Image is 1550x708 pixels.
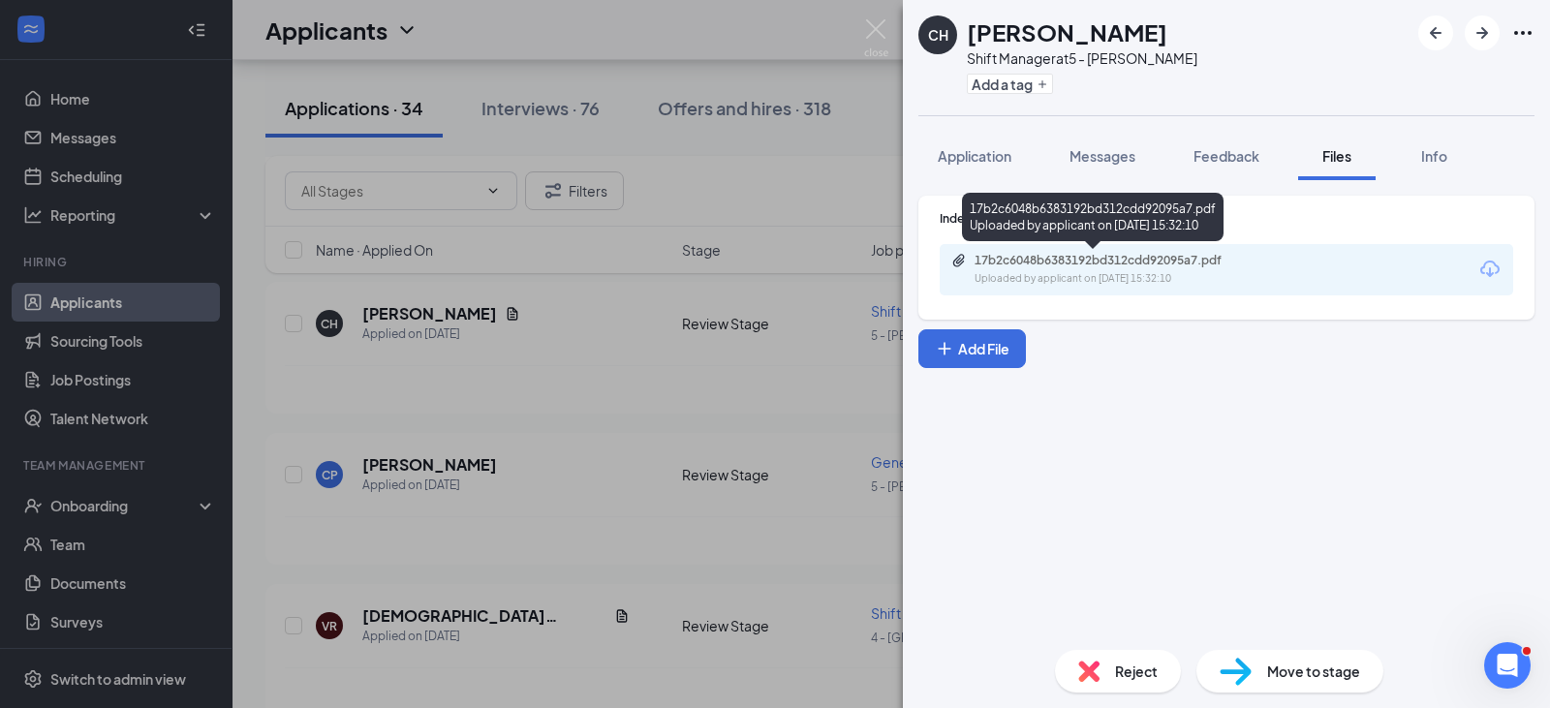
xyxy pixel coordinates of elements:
svg: ArrowLeftNew [1424,21,1447,45]
svg: Plus [1037,78,1048,90]
button: ArrowRight [1465,15,1500,50]
span: Messages [1069,147,1135,165]
svg: Plus [935,339,954,358]
div: 17b2c6048b6383192bd312cdd92095a7.pdf [975,253,1246,268]
div: 17b2c6048b6383192bd312cdd92095a7.pdf Uploaded by applicant on [DATE] 15:32:10 [962,193,1224,241]
div: CH [928,25,948,45]
iframe: Intercom live chat [1484,642,1531,689]
span: Move to stage [1267,661,1360,682]
div: Uploaded by applicant on [DATE] 15:32:10 [975,271,1265,287]
button: PlusAdd a tag [967,74,1053,94]
span: Files [1322,147,1351,165]
a: Paperclip17b2c6048b6383192bd312cdd92095a7.pdfUploaded by applicant on [DATE] 15:32:10 [951,253,1265,287]
button: ArrowLeftNew [1418,15,1453,50]
svg: Ellipses [1511,21,1534,45]
div: Shift Manager at 5 - [PERSON_NAME] [967,48,1197,68]
span: Reject [1115,661,1158,682]
svg: Download [1478,258,1502,281]
span: Info [1421,147,1447,165]
svg: Paperclip [951,253,967,268]
span: Feedback [1193,147,1259,165]
button: Add FilePlus [918,329,1026,368]
div: Indeed Resume [940,210,1513,227]
span: Application [938,147,1011,165]
h1: [PERSON_NAME] [967,15,1167,48]
svg: ArrowRight [1471,21,1494,45]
